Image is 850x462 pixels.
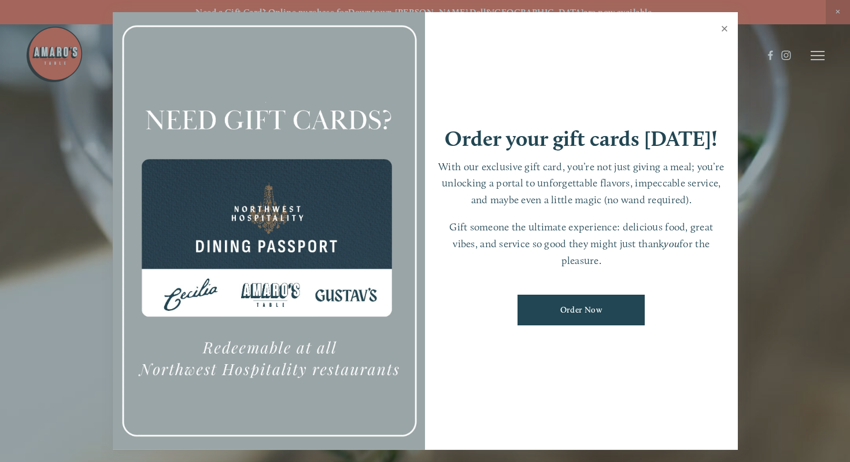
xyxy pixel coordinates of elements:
p: Gift someone the ultimate experience: delicious food, great vibes, and service so good they might... [437,219,726,269]
em: you [664,237,679,250]
h1: Order your gift cards [DATE]! [445,128,718,149]
a: Close [714,14,736,46]
p: With our exclusive gift card, you’re not just giving a meal; you’re unlocking a portal to unforge... [437,159,726,208]
a: Order Now [518,295,645,325]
